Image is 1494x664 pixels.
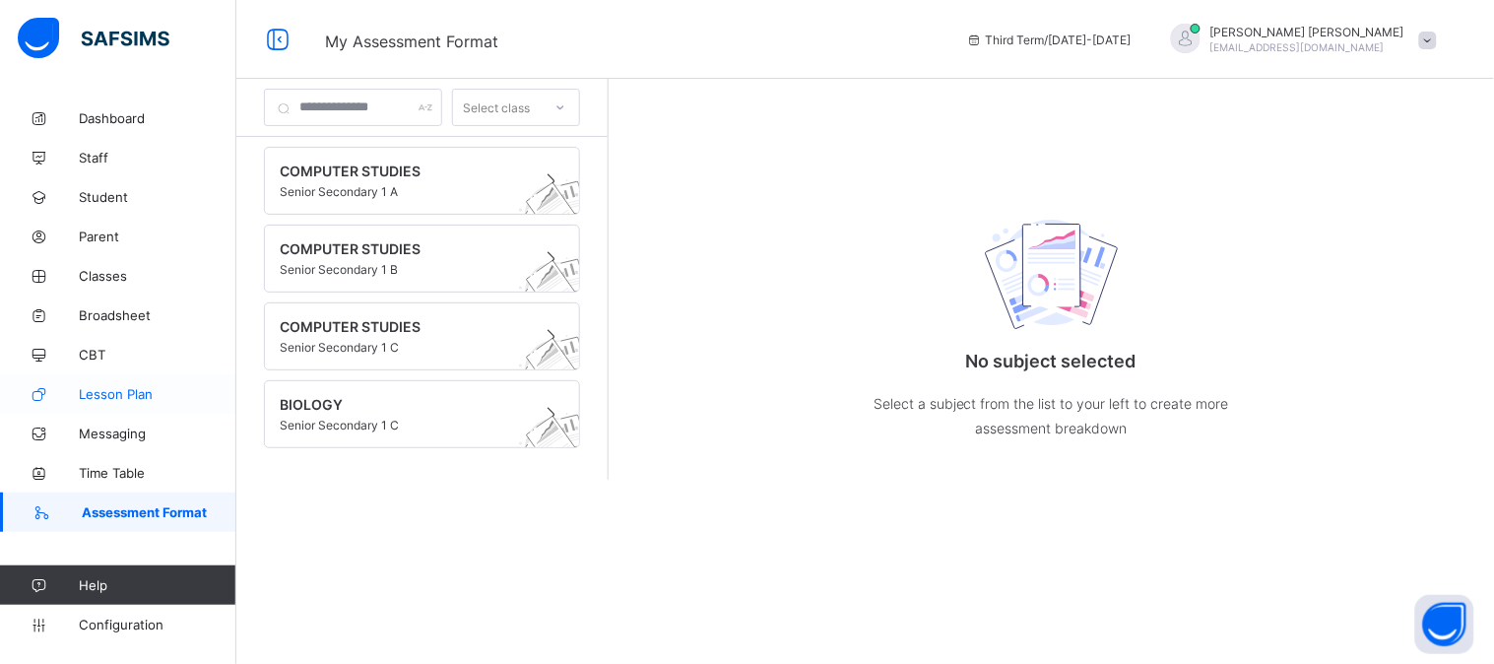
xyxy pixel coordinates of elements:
[79,229,236,244] span: Parent
[79,347,236,363] span: CBT
[18,18,169,59] img: safsims
[1415,595,1474,654] button: Open asap
[280,340,527,355] span: Senior Secondary 1 C
[82,504,236,520] span: Assessment Format
[966,33,1132,47] span: session/term information
[280,418,527,432] span: Senior Secondary 1 C
[280,318,527,335] span: COMPUTER STUDIES
[855,391,1249,440] p: Select a subject from the list to your left to create more assessment breakdown
[463,89,530,126] div: Select class
[79,426,236,441] span: Messaging
[280,163,527,179] span: COMPUTER STUDIES
[280,240,527,257] span: COMPUTER STUDIES
[79,307,236,323] span: Broadsheet
[79,577,235,593] span: Help
[280,184,527,199] span: Senior Secondary 1 A
[79,110,236,126] span: Dashboard
[79,268,236,284] span: Classes
[978,217,1126,339] img: structure.cad45ed73ac2f6accb5d2a2efd3b9748.svg
[1210,25,1404,39] span: [PERSON_NAME] [PERSON_NAME]
[79,386,236,402] span: Lesson Plan
[855,163,1249,481] div: No subject selected
[79,617,235,632] span: Configuration
[1151,24,1447,56] div: GERALDINEUGWU
[280,262,527,277] span: Senior Secondary 1 B
[280,396,527,413] span: BIOLOGY
[79,189,236,205] span: Student
[325,32,498,51] span: My Assessment Format
[1210,41,1385,53] span: [EMAIL_ADDRESS][DOMAIN_NAME]
[855,351,1249,371] p: No subject selected
[79,150,236,166] span: Staff
[79,465,236,481] span: Time Table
